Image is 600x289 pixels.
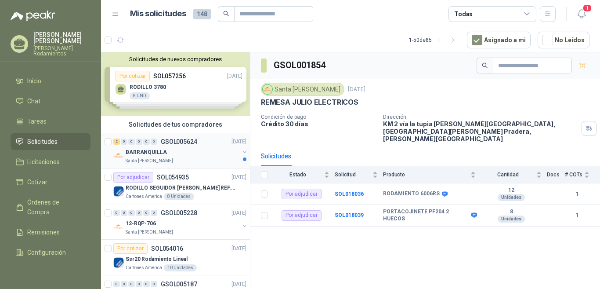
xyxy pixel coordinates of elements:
a: Por adjudicarSOL054935[DATE] Company LogoRODILLO SEGUIDOR [PERSON_NAME] REF. NATV-17-PPA [PERSON_... [101,168,250,204]
span: Solicitud [335,172,371,178]
p: [DATE] [231,138,246,146]
span: search [223,11,229,17]
div: Unidades [498,216,525,223]
div: 0 [128,210,135,216]
div: Por adjudicar [282,210,322,221]
a: Órdenes de Compra [11,194,90,220]
div: Solicitudes [261,151,291,161]
p: Ssr20 Rodamiento Lineal [126,255,188,263]
div: 10 Unidades [164,264,197,271]
p: [DATE] [348,85,365,94]
div: 0 [143,281,150,287]
a: Chat [11,93,90,110]
b: PORTACOJINETE PF204 2 HUECOS [383,209,469,222]
div: 0 [128,139,135,145]
p: GSOL005228 [161,210,197,216]
p: GSOL005624 [161,139,197,145]
p: [PERSON_NAME] [PERSON_NAME] [33,32,90,44]
th: Producto [383,166,481,183]
div: 0 [121,281,127,287]
button: Asignado a mi [467,32,531,48]
div: 0 [143,139,150,145]
p: 12-RQP-706 [126,219,156,228]
p: Santa [PERSON_NAME] [126,157,173,165]
img: Company Logo [113,150,124,161]
a: Manuales y ayuda [11,264,90,281]
span: Estado [273,172,322,178]
a: Tareas [11,113,90,130]
th: Docs [547,166,565,183]
b: 8 [481,209,542,216]
p: REMESA JULIO ELECTRICOS [261,98,358,107]
div: Santa [PERSON_NAME] [261,83,344,96]
a: Configuración [11,244,90,261]
span: Tareas [27,117,47,126]
th: # COTs [565,166,600,183]
div: Por adjudicar [282,189,322,199]
div: 1 - 50 de 85 [409,33,460,47]
p: [DATE] [231,280,246,289]
a: Remisiones [11,224,90,241]
div: 0 [143,210,150,216]
div: 0 [121,139,127,145]
a: Licitaciones [11,154,90,170]
div: 0 [151,139,157,145]
span: Licitaciones [27,157,60,167]
span: Chat [27,96,40,106]
a: 2 0 0 0 0 0 GSOL005624[DATE] Company LogoBARRANQUILLASanta [PERSON_NAME] [113,136,248,165]
span: # COTs [565,172,582,178]
span: Órdenes de Compra [27,198,82,217]
p: Condición de pago [261,114,376,120]
p: Cartones America [126,264,162,271]
a: SOL018039 [335,212,364,218]
button: Solicitudes de nuevos compradores [105,56,246,62]
p: [DATE] [231,173,246,182]
p: RODILLO SEGUIDOR [PERSON_NAME] REF. NATV-17-PPA [PERSON_NAME] [126,184,235,192]
p: [DATE] [231,209,246,217]
div: 0 [113,210,120,216]
span: Configuración [27,248,66,257]
p: SOL054935 [157,174,189,180]
b: 12 [481,187,542,194]
div: Todas [454,9,473,19]
span: search [482,62,488,69]
span: Producto [383,172,469,178]
button: 1 [574,6,589,22]
th: Cantidad [481,166,547,183]
img: Logo peakr [11,11,55,21]
div: 2 [113,139,120,145]
p: SOL054016 [151,245,183,252]
span: Cantidad [481,172,535,178]
img: Company Logo [113,222,124,232]
div: Unidades [498,194,525,201]
p: Dirección [383,114,578,120]
b: 1 [565,190,589,198]
span: 148 [193,9,211,19]
th: Estado [273,166,335,183]
div: Por adjudicar [113,172,153,183]
h3: GSOL001854 [274,59,327,72]
img: Company Logo [113,186,124,197]
p: [PERSON_NAME] Rodamientos [33,46,90,56]
a: Solicitudes [11,133,90,150]
p: KM 2 vía la tupia [PERSON_NAME][GEOGRAPHIC_DATA], [GEOGRAPHIC_DATA][PERSON_NAME] Pradera , [PERSO... [383,120,578,143]
div: 0 [121,210,127,216]
div: 8 Unidades [164,193,194,200]
b: RODAMIENTO 6006RS [383,190,440,198]
button: No Leídos [538,32,589,48]
div: 0 [128,281,135,287]
p: Cartones America [126,193,162,200]
div: Por cotizar [113,243,148,254]
p: [DATE] [231,245,246,253]
div: 0 [151,210,157,216]
th: Solicitud [335,166,383,183]
a: SOL018036 [335,191,364,197]
h1: Mis solicitudes [130,7,186,20]
a: Por cotizarSOL054016[DATE] Company LogoSsr20 Rodamiento LinealCartones America10 Unidades [101,240,250,275]
a: Inicio [11,73,90,89]
div: 0 [113,281,120,287]
span: Remisiones [27,227,60,237]
img: Company Logo [113,257,124,268]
